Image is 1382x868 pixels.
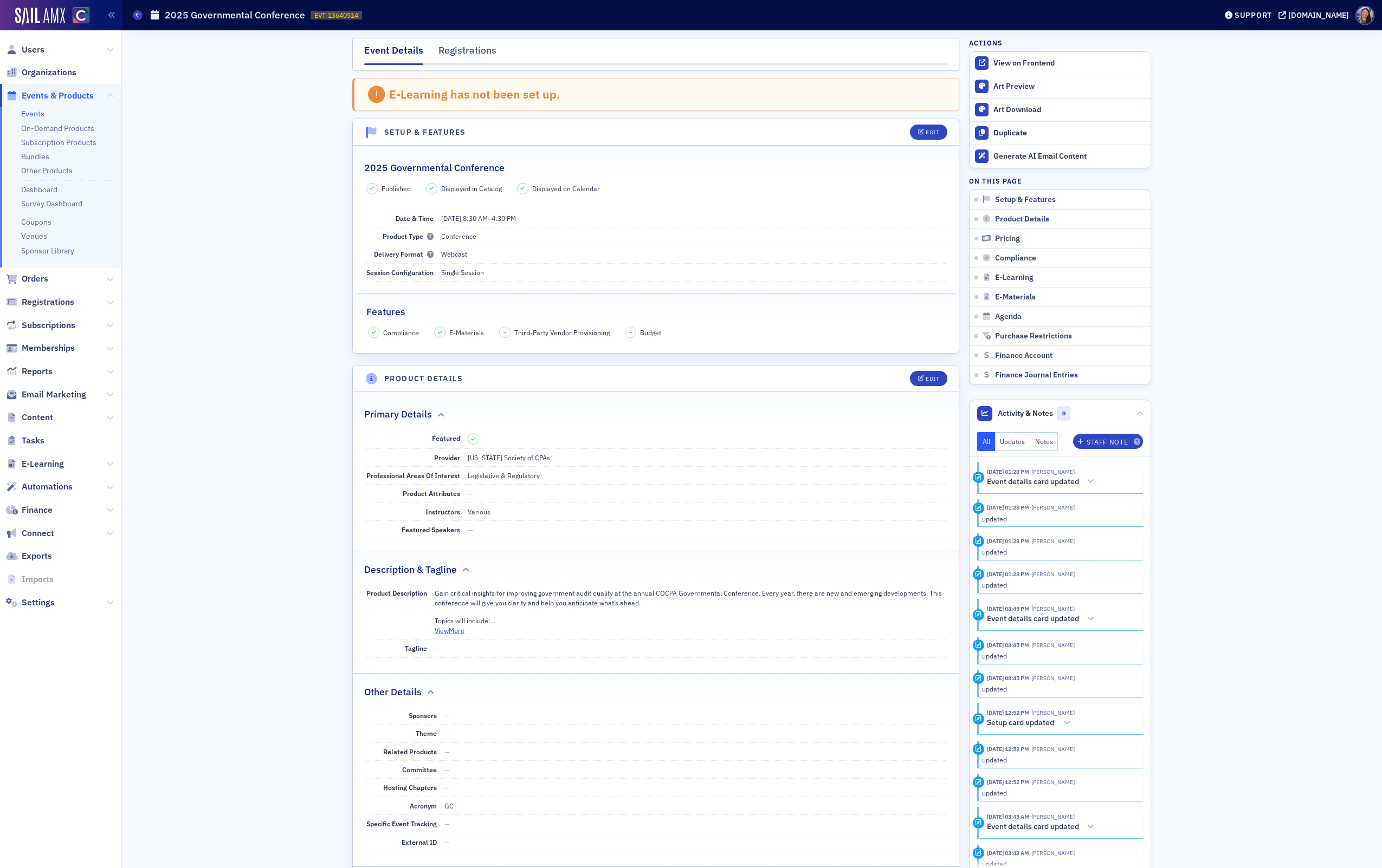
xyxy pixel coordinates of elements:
button: Staff Note [1073,434,1143,449]
a: Tasks [6,435,44,447]
p: Topics will include: OSA Update with [PERSON_NAME] [435,616,946,625]
h2: Primary Details [364,407,432,421]
div: Update [973,536,984,547]
a: SailAMX [15,8,65,25]
time: 8/6/2025 12:52 PM [987,745,1029,753]
div: Update [973,673,984,684]
span: Setup & Features [995,195,1056,205]
button: ViewMore [435,625,464,635]
span: Tiffany Carson [1029,570,1075,578]
a: Registrations [6,296,74,308]
div: Event Details [364,43,423,65]
a: Art Download [970,98,1151,121]
span: Tiffany Carson [1029,605,1075,612]
span: Organizations [22,67,76,79]
span: – [629,329,632,336]
h4: Setup & Features [384,127,466,138]
div: updated [982,651,1135,661]
button: Edit [910,125,947,140]
span: – [441,214,516,223]
span: Third-Party Vendor Provisioning [514,328,610,337]
div: Update [973,569,984,580]
span: — [468,525,473,534]
div: Activity [973,472,984,483]
button: Updates [995,432,1030,451]
time: 8/15/2025 01:28 PM [987,468,1029,475]
a: E-Learning [6,458,64,470]
span: E-Materials [995,292,1036,302]
time: 8/6/2025 12:52 PM [987,778,1029,786]
img: SailAMX [73,7,89,24]
span: Settings [22,597,55,609]
span: Session Configuration [366,268,434,277]
span: Events & Products [22,90,94,102]
button: Notes [1030,432,1058,451]
span: Tagline [405,644,427,652]
span: Aiyana Scarborough [1029,813,1075,820]
div: Activity [973,817,984,828]
span: E-Materials [449,328,484,337]
span: E-Learning [22,458,64,470]
div: [DOMAIN_NAME] [1288,10,1349,20]
span: Profile [1355,6,1374,25]
span: Theme [416,729,437,738]
span: Tiffany Carson [1029,504,1075,511]
span: Single Session [441,268,484,277]
a: Subscription Products [21,138,96,147]
time: 8:30 AM [463,214,488,223]
span: Webcast [441,250,467,258]
a: Other Products [21,166,73,175]
time: 8/14/2025 08:45 PM [987,605,1029,612]
span: Tiffany Carson [1029,674,1075,682]
div: Edit [926,129,939,135]
a: Sponsor Library [21,246,74,256]
span: Featured Speakers [402,525,460,534]
a: Settings [6,597,55,609]
span: Registrations [22,296,74,308]
div: updated [982,755,1135,765]
span: 0 [1057,407,1070,420]
div: Legislative & Regulatory [468,471,540,480]
span: Tiffany Carson [1029,537,1075,545]
a: Finance [6,504,53,516]
span: — [468,489,473,498]
div: updated [982,547,1135,557]
span: Tiffany Carson [1029,778,1075,786]
span: Committee [402,765,437,774]
span: Imports [22,573,54,585]
span: Displayed on Calendar [532,184,600,193]
span: Subscriptions [22,319,75,331]
a: Automations [6,481,73,493]
a: Subscriptions [6,319,75,331]
span: E-Learning [995,273,1034,283]
a: Memberships [6,342,75,354]
span: Purchase Restrictions [995,331,1072,341]
div: Support [1235,10,1272,20]
h2: Features [366,305,405,319]
a: Imports [6,573,54,585]
span: Exports [22,550,52,562]
span: — [444,711,450,720]
div: Generate AI Email Content [993,152,1145,161]
span: Date & Time [396,214,434,223]
a: Bundles [21,152,49,161]
h2: Other Details [364,685,422,699]
h5: Event details card updated [987,822,1079,832]
span: Product Type [383,232,434,240]
div: Staff Note [1087,439,1128,445]
a: Orders [6,273,48,285]
h5: Setup card updated [987,718,1054,728]
a: Survey Dashboard [21,199,82,208]
h2: Description & Tagline [364,563,457,577]
h2: 2025 Governmental Conference [364,161,505,175]
a: Content [6,412,53,423]
span: GC [444,801,454,810]
a: Reports [6,366,53,377]
time: 8/6/2025 12:52 PM [987,709,1029,716]
div: View on Frontend [993,58,1145,68]
span: Displayed in Catalog [441,184,502,193]
span: Hosting Chapters [383,783,437,792]
a: Users [6,44,44,56]
span: Sponsors [409,711,437,720]
span: – [503,329,507,336]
